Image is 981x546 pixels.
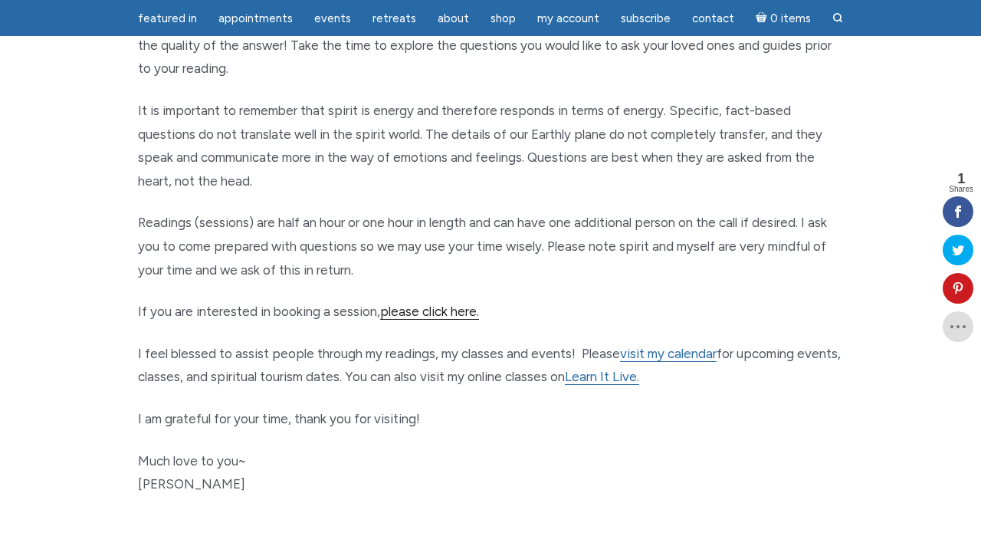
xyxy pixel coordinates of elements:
[138,99,843,192] p: It is important to remember that spirit is energy and therefore responds in terms of energy. Spec...
[683,4,743,34] a: Contact
[612,4,680,34] a: Subscribe
[756,12,770,25] i: Cart
[305,4,360,34] a: Events
[770,13,811,25] span: 0 items
[565,369,639,385] a: Learn It Live.
[129,4,206,34] a: featured in
[949,186,973,193] span: Shares
[218,12,293,25] span: Appointments
[138,342,843,389] p: I feel blessed to assist people through my readings, my classes and events! Please for upcoming e...
[138,407,843,431] p: I am grateful for your time, thank you for visiting!
[537,12,599,25] span: My Account
[428,4,478,34] a: About
[363,4,425,34] a: Retreats
[481,4,525,34] a: Shop
[372,12,416,25] span: Retreats
[620,346,717,362] a: visit my calendar
[138,12,197,25] span: featured in
[209,4,302,34] a: Appointments
[621,12,671,25] span: Subscribe
[949,172,973,186] span: 1
[314,12,351,25] span: Events
[138,449,843,496] p: Much love to you~ [PERSON_NAME]
[490,12,516,25] span: Shop
[138,211,843,281] p: Readings (sessions) are half an hour or one hour in length and can have one additional person on ...
[692,12,734,25] span: Contact
[438,12,469,25] span: About
[138,300,843,324] p: If you are interested in booking a session,
[746,2,820,34] a: Cart0 items
[380,304,479,320] a: please click here.
[528,4,609,34] a: My Account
